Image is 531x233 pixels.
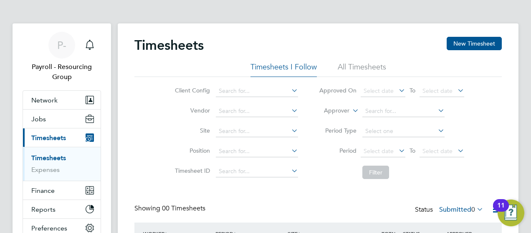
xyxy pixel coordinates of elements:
span: Timesheets [31,134,66,142]
label: Vendor [172,107,210,114]
label: Approver [312,107,349,115]
h2: Timesheets [134,37,204,54]
span: Select date [364,87,394,95]
button: Reports [23,200,101,218]
label: Period [319,147,357,154]
input: Search for... [216,146,298,157]
label: Timesheet ID [172,167,210,174]
span: Jobs [31,115,46,123]
button: Timesheets [23,128,101,147]
span: Select date [364,147,394,155]
span: Payroll - Resourcing Group [23,62,101,82]
span: Reports [31,205,56,213]
a: P-Payroll - Resourcing Group [23,32,101,82]
div: 11 [497,205,505,216]
span: Select date [422,87,453,95]
label: Site [172,127,210,134]
input: Search for... [362,105,445,117]
label: Position [172,147,210,154]
button: Filter [362,166,389,179]
button: Jobs [23,110,101,128]
span: Finance [31,187,55,195]
div: Status [415,204,485,216]
span: Select date [422,147,453,155]
input: Search for... [216,166,298,177]
button: Network [23,91,101,109]
label: Client Config [172,87,210,94]
span: Network [31,96,58,104]
label: Approved On [319,87,357,94]
span: To [407,85,418,96]
span: Preferences [31,224,67,232]
a: Expenses [31,166,60,174]
input: Select one [362,125,445,137]
span: 0 [471,205,475,214]
span: To [407,145,418,156]
input: Search for... [216,85,298,97]
button: Open Resource Center, 11 new notifications [498,200,524,226]
button: Finance [23,181,101,200]
a: Timesheets [31,154,66,162]
button: New Timesheet [447,37,502,50]
div: Timesheets [23,147,101,181]
li: Timesheets I Follow [250,62,317,77]
input: Search for... [216,105,298,117]
span: P- [57,40,66,51]
input: Search for... [216,125,298,137]
div: Showing [134,204,207,213]
label: Submitted [439,205,483,214]
span: 00 Timesheets [162,204,205,213]
label: Period Type [319,127,357,134]
li: All Timesheets [338,62,386,77]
